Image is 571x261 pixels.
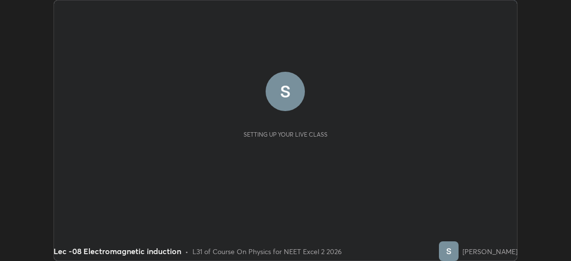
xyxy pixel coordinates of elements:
div: [PERSON_NAME] [462,246,517,257]
img: 25b204f45ac4445a96ad82fdfa2bbc62.56875823_3 [266,72,305,111]
div: L31 of Course On Physics for NEET Excel 2 2026 [192,246,342,257]
img: 25b204f45ac4445a96ad82fdfa2bbc62.56875823_3 [439,241,459,261]
div: • [185,246,189,257]
div: Lec -08 Electromagnetic induction [54,245,181,257]
div: Setting up your live class [244,131,327,138]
